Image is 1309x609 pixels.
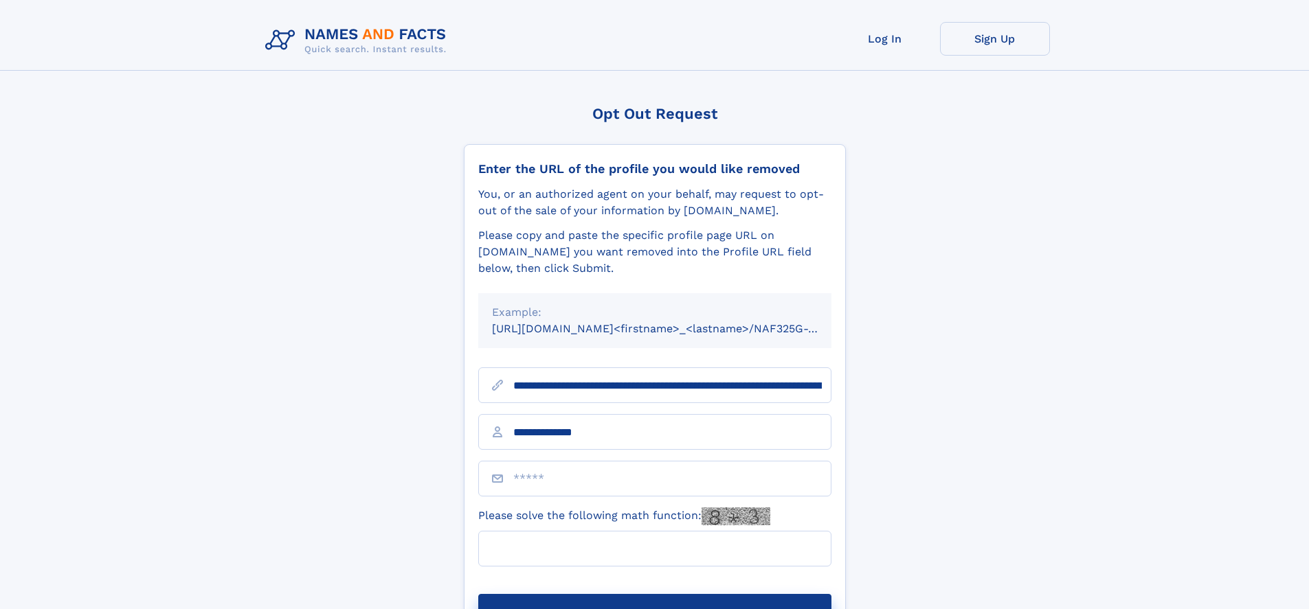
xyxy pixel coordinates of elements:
div: You, or an authorized agent on your behalf, may request to opt-out of the sale of your informatio... [478,186,831,219]
a: Log In [830,22,940,56]
small: [URL][DOMAIN_NAME]<firstname>_<lastname>/NAF325G-xxxxxxxx [492,322,858,335]
div: Opt Out Request [464,105,846,122]
a: Sign Up [940,22,1050,56]
img: Logo Names and Facts [260,22,458,59]
div: Example: [492,304,818,321]
label: Please solve the following math function: [478,507,770,525]
div: Enter the URL of the profile you would like removed [478,161,831,176]
div: Please copy and paste the specific profile page URL on [DOMAIN_NAME] you want removed into the Pr... [478,227,831,277]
